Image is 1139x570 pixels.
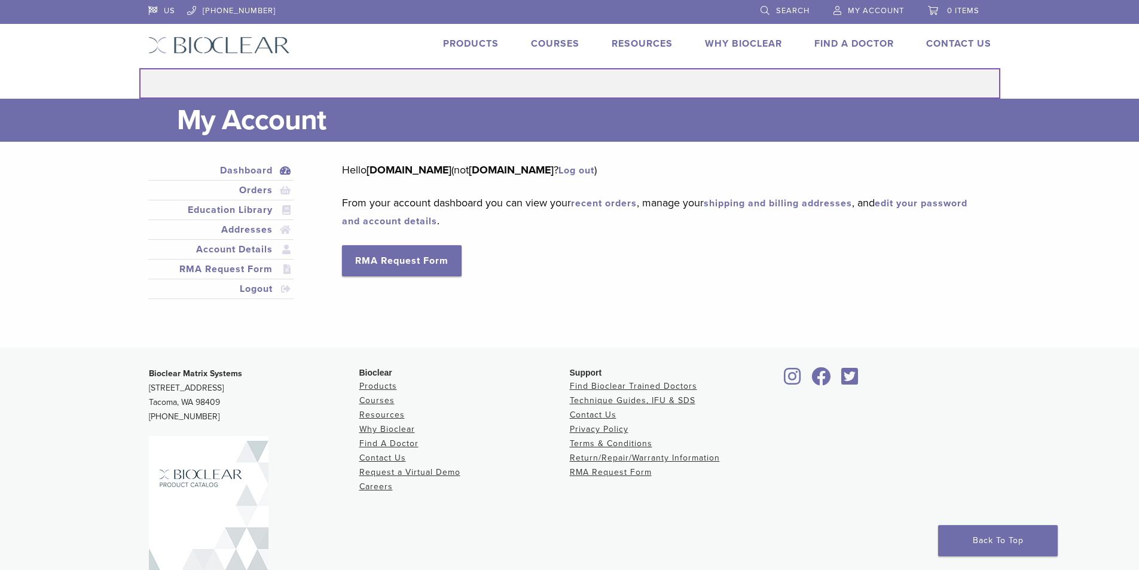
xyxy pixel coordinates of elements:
[838,374,863,386] a: Bioclear
[151,222,292,237] a: Addresses
[367,163,451,176] strong: [DOMAIN_NAME]
[151,203,292,217] a: Education Library
[359,424,415,434] a: Why Bioclear
[926,38,991,50] a: Contact Us
[947,6,979,16] span: 0 items
[570,395,695,406] a: Technique Guides, IFU & SDS
[570,467,652,477] a: RMA Request Form
[359,438,419,449] a: Find A Doctor
[848,6,904,16] span: My Account
[443,38,499,50] a: Products
[705,38,782,50] a: Why Bioclear
[149,367,359,424] p: [STREET_ADDRESS] Tacoma, WA 98409 [PHONE_NUMBER]
[177,99,991,142] h1: My Account
[359,453,406,463] a: Contact Us
[359,381,397,391] a: Products
[814,38,894,50] a: Find A Doctor
[342,194,973,230] p: From your account dashboard you can view your , manage your , and .
[148,36,290,54] img: Bioclear
[359,410,405,420] a: Resources
[776,6,810,16] span: Search
[571,197,637,209] a: recent orders
[359,368,392,377] span: Bioclear
[469,163,554,176] strong: [DOMAIN_NAME]
[570,410,616,420] a: Contact Us
[531,38,579,50] a: Courses
[780,374,805,386] a: Bioclear
[704,197,852,209] a: shipping and billing addresses
[359,467,460,477] a: Request a Virtual Demo
[570,438,652,449] a: Terms & Conditions
[808,374,835,386] a: Bioclear
[558,164,594,176] a: Log out
[938,525,1058,556] a: Back To Top
[342,245,462,276] a: RMA Request Form
[570,368,602,377] span: Support
[612,38,673,50] a: Resources
[151,183,292,197] a: Orders
[151,282,292,296] a: Logout
[148,161,294,313] nav: Account pages
[359,395,395,406] a: Courses
[151,262,292,276] a: RMA Request Form
[570,424,628,434] a: Privacy Policy
[149,368,242,379] strong: Bioclear Matrix Systems
[570,453,720,463] a: Return/Repair/Warranty Information
[151,163,292,178] a: Dashboard
[151,242,292,257] a: Account Details
[359,481,393,492] a: Careers
[570,381,697,391] a: Find Bioclear Trained Doctors
[342,161,973,179] p: Hello (not ? )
